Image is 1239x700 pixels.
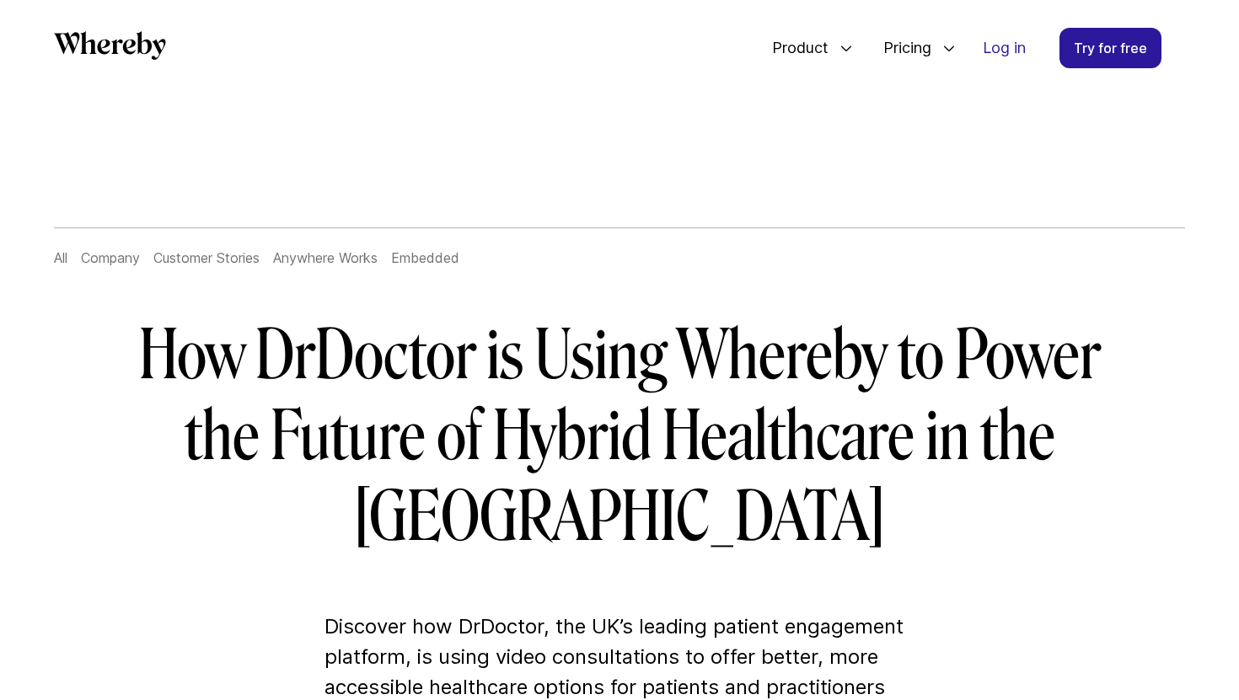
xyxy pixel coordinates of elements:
a: Customer Stories [153,249,260,266]
a: Try for free [1059,28,1161,68]
h1: How DrDoctor is Using Whereby to Power the Future of Hybrid Healthcare in the [GEOGRAPHIC_DATA] [134,315,1105,558]
a: Anywhere Works [273,249,378,266]
span: Product [755,20,833,76]
span: Pricing [866,20,936,76]
a: Log in [969,29,1039,67]
svg: Whereby [54,31,166,60]
a: All [54,249,67,266]
a: Whereby [54,31,166,66]
a: Embedded [391,249,459,266]
a: Company [81,249,140,266]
